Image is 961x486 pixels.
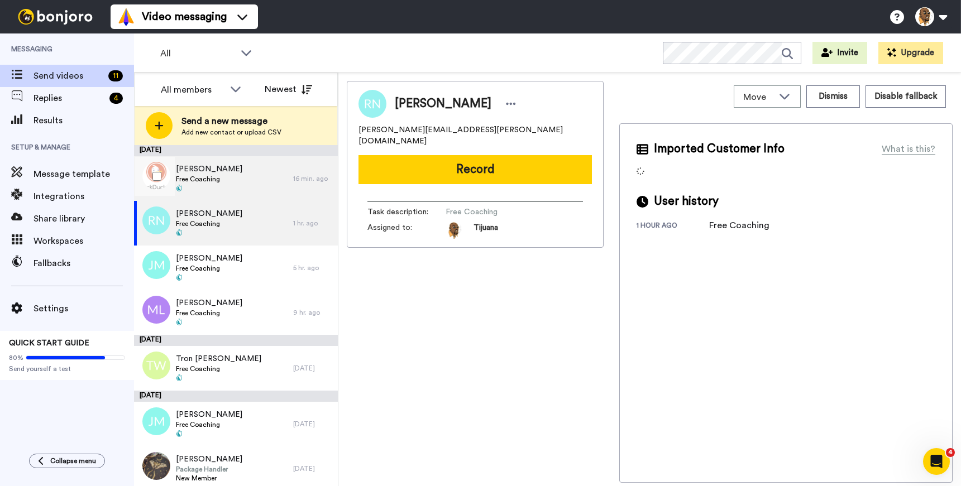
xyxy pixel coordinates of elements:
[176,208,242,219] span: [PERSON_NAME]
[176,465,242,474] span: Package Handler
[142,9,227,25] span: Video messaging
[293,263,332,272] div: 5 hr. ago
[29,454,105,468] button: Collapse menu
[446,222,462,239] img: AOh14GhEjaPh0ApFcDEkF8BHeDUOyUOOgDqA3jmRCib0HA
[293,420,332,429] div: [DATE]
[446,206,552,218] span: Free Coaching
[293,364,332,373] div: [DATE]
[134,145,338,156] div: [DATE]
[743,90,773,104] span: Move
[176,175,242,184] span: Free Coaching
[176,309,242,317] span: Free Coaching
[293,174,332,183] div: 16 min. ago
[34,234,134,248] span: Workspaces
[34,167,134,181] span: Message template
[176,409,242,420] span: [PERSON_NAME]
[176,420,242,429] span: Free Coaching
[882,142,935,156] div: What is this?
[176,163,242,175] span: [PERSON_NAME]
[108,70,123,81] div: 11
[293,219,332,228] div: 1 hr. ago
[109,93,123,104] div: 4
[709,219,769,232] div: Free Coaching
[176,219,242,228] span: Free Coaching
[293,464,332,473] div: [DATE]
[9,364,125,373] span: Send yourself a test
[142,251,170,279] img: jm.png
[142,352,170,379] img: tw.png
[812,42,867,64] button: Invite
[134,391,338,402] div: [DATE]
[176,454,242,465] span: [PERSON_NAME]
[256,78,321,100] button: Newest
[176,264,242,273] span: Free Coaching
[358,155,592,184] button: Record
[34,257,134,270] span: Fallbacks
[34,212,134,225] span: Share library
[806,85,860,108] button: Dismiss
[866,85,946,108] button: Disable fallback
[160,47,235,60] span: All
[142,407,170,435] img: jm.png
[293,308,332,317] div: 9 hr. ago
[142,296,170,324] img: ml.png
[50,456,96,465] span: Collapse menu
[9,339,89,347] span: QUICK START GUIDE
[34,190,134,203] span: Integrations
[34,114,134,127] span: Results
[637,221,709,232] div: 1 hour ago
[474,222,498,239] span: Tijuana
[176,474,242,483] span: New Member
[181,114,281,128] span: Send a new message
[923,448,950,475] iframe: Intercom live chat
[367,206,446,218] span: Task description :
[176,364,261,373] span: Free Coaching
[176,297,242,309] span: [PERSON_NAME]
[34,302,134,315] span: Settings
[134,335,338,346] div: [DATE]
[367,222,446,239] span: Assigned to:
[358,90,386,118] img: Image of Reginald Naulls
[176,353,261,364] span: Tron [PERSON_NAME]
[34,92,105,105] span: Replies
[161,83,224,97] div: All members
[395,95,491,112] span: [PERSON_NAME]
[176,253,242,264] span: [PERSON_NAME]
[946,448,955,457] span: 4
[142,206,170,234] img: rn.png
[142,452,170,480] img: 65df48f7-b5c9-482f-ba5a-957761833ef4.jpg
[117,8,135,26] img: vm-color.svg
[654,141,785,157] span: Imported Customer Info
[654,193,719,210] span: User history
[181,128,281,137] span: Add new contact or upload CSV
[878,42,943,64] button: Upgrade
[13,9,97,25] img: bj-logo-header-white.svg
[34,69,104,83] span: Send videos
[9,353,23,362] span: 80%
[358,124,592,147] span: [PERSON_NAME][EMAIL_ADDRESS][PERSON_NAME][DOMAIN_NAME]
